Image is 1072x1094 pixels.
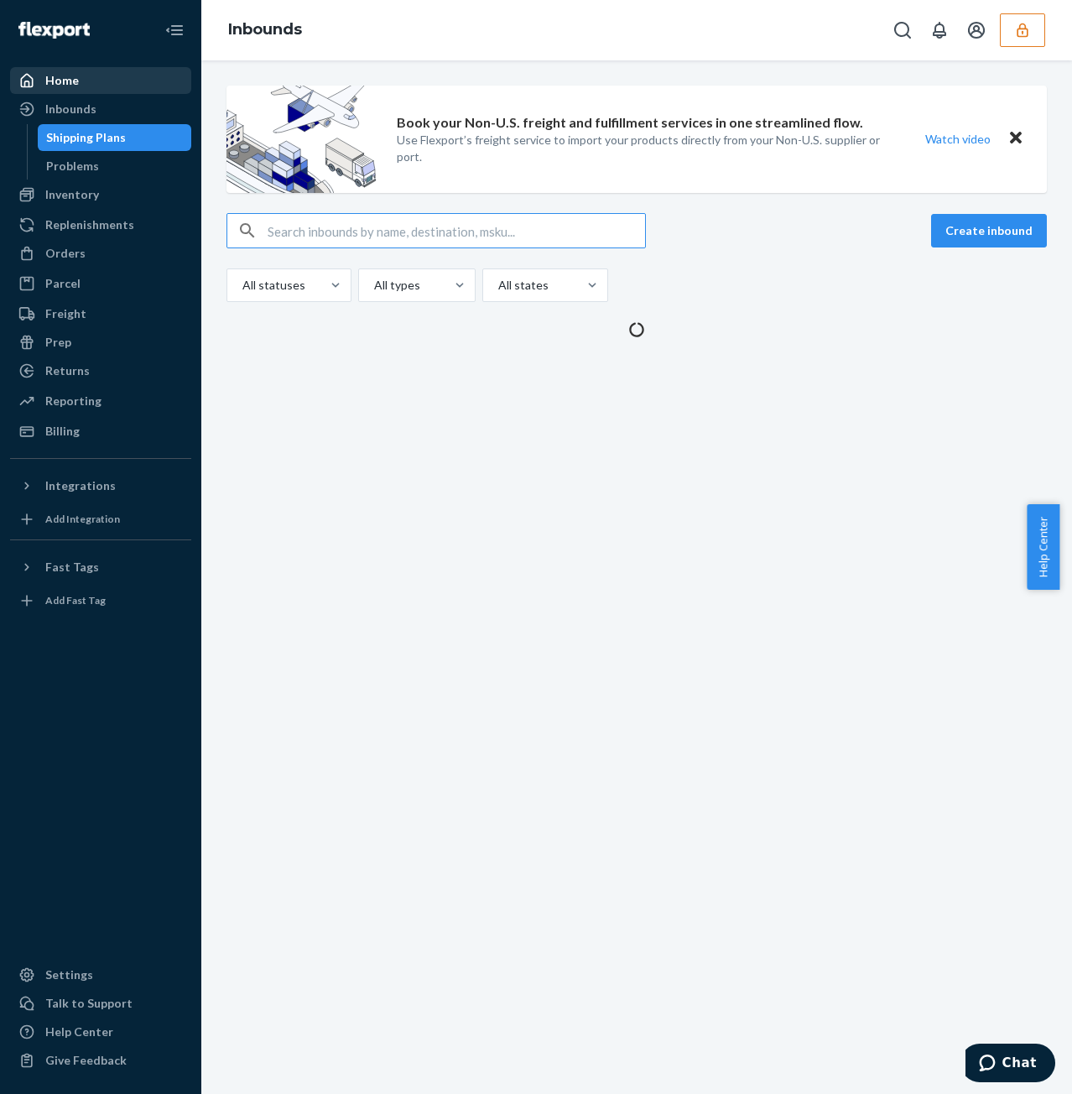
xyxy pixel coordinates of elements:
[10,300,191,327] a: Freight
[960,13,993,47] button: Open account menu
[45,362,90,379] div: Returns
[45,423,80,440] div: Billing
[45,275,81,292] div: Parcel
[372,277,374,294] input: All types
[45,512,120,526] div: Add Integration
[10,1047,191,1074] button: Give Feedback
[914,127,1002,151] button: Watch video
[45,559,99,576] div: Fast Tags
[923,13,956,47] button: Open notifications
[228,20,302,39] a: Inbounds
[965,1044,1055,1086] iframe: Opens a widget where you can chat to one of our agents
[10,357,191,384] a: Returns
[45,334,71,351] div: Prep
[10,96,191,122] a: Inbounds
[10,181,191,208] a: Inventory
[46,129,126,146] div: Shipping Plans
[931,214,1047,247] button: Create inbound
[38,124,192,151] a: Shipping Plans
[1027,504,1059,590] button: Help Center
[10,554,191,581] button: Fast Tags
[45,216,134,233] div: Replenishments
[268,214,645,247] input: Search inbounds by name, destination, msku...
[158,13,191,47] button: Close Navigation
[215,6,315,55] ol: breadcrumbs
[45,477,116,494] div: Integrations
[10,270,191,297] a: Parcel
[10,240,191,267] a: Orders
[45,72,79,89] div: Home
[241,277,242,294] input: All statuses
[1005,127,1027,151] button: Close
[38,153,192,180] a: Problems
[10,472,191,499] button: Integrations
[10,388,191,414] a: Reporting
[45,393,101,409] div: Reporting
[10,418,191,445] a: Billing
[10,506,191,533] a: Add Integration
[45,966,93,983] div: Settings
[10,961,191,988] a: Settings
[10,990,191,1017] button: Talk to Support
[45,305,86,322] div: Freight
[45,186,99,203] div: Inventory
[46,158,99,175] div: Problems
[45,245,86,262] div: Orders
[497,277,498,294] input: All states
[18,22,90,39] img: Flexport logo
[45,1052,127,1069] div: Give Feedback
[45,1024,113,1040] div: Help Center
[10,1018,191,1045] a: Help Center
[45,593,106,607] div: Add Fast Tag
[886,13,919,47] button: Open Search Box
[10,67,191,94] a: Home
[45,995,133,1012] div: Talk to Support
[397,113,863,133] p: Book your Non-U.S. freight and fulfillment services in one streamlined flow.
[10,211,191,238] a: Replenishments
[397,132,894,165] p: Use Flexport’s freight service to import your products directly from your Non-U.S. supplier or port.
[10,587,191,614] a: Add Fast Tag
[10,329,191,356] a: Prep
[45,101,96,117] div: Inbounds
